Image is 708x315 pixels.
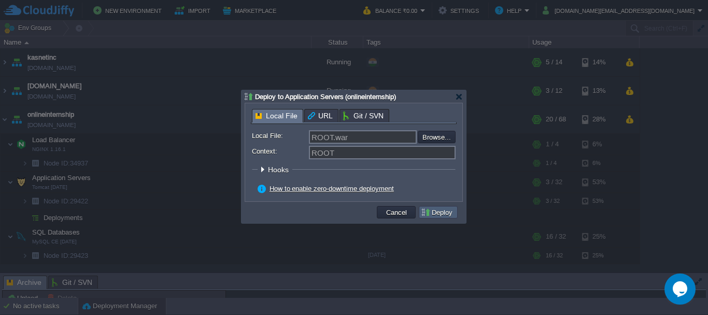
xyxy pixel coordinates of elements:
span: URL [308,109,333,122]
span: Deploy to Application Servers (onlineinternship) [255,93,396,101]
a: How to enable zero-downtime deployment [270,185,394,193]
button: Cancel [383,208,410,217]
span: Hooks [268,166,291,174]
label: Context: [252,146,308,157]
span: Local File [256,109,298,122]
span: Git / SVN [343,109,384,122]
iframe: chat widget [664,273,698,305]
button: Deploy [421,208,456,217]
label: Local File: [252,130,308,141]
